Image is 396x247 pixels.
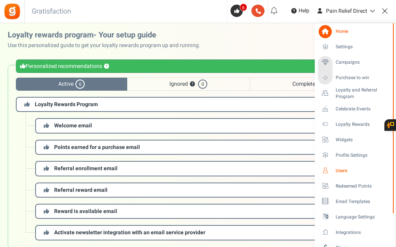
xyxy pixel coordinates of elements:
a: Help [288,5,312,17]
a: Loyalty Rewards [318,118,392,131]
span: Language Settings [336,214,390,220]
span: Purchase to win [336,74,390,81]
span: Celebrate Events [336,106,390,112]
a: Settings [318,41,392,54]
a: Purchase to win [318,71,392,85]
span: Welcome email [54,122,92,130]
a: Language Settings [318,210,392,223]
span: Profile Settings [336,152,390,159]
span: Loyalty Rewards [336,121,390,128]
span: Widgets [336,137,390,143]
h3: Gratisfaction [23,4,80,19]
div: Personalized recommendations [16,59,380,73]
button: ? [190,82,195,87]
a: Celebrate Events [318,102,392,115]
span: Integrations [336,229,390,236]
span: Email Templates [336,198,390,205]
img: Gratisfaction [3,3,21,20]
button: ? [104,64,109,69]
a: Widgets [318,133,392,146]
span: Active [16,78,127,91]
a: 6 [230,5,248,17]
span: Activate newsletter integration with an email service provider [54,228,205,237]
span: 0 [198,80,207,89]
span: Help [297,7,309,15]
span: Referral enrollment email [54,164,118,173]
span: Campaigns [336,59,390,66]
a: Loyalty and Referral Program [318,87,392,100]
a: Integrations [318,226,392,239]
span: Loyalty and Referral Program [336,87,392,100]
span: Points earned for a purchase email [54,143,140,151]
a: Email Templates [318,195,392,208]
a: Home [318,25,392,38]
span: 6 [240,3,247,11]
span: Reward is available email [54,207,117,215]
a: Redeemed Points [318,179,392,193]
span: Redeemed Points [336,183,390,189]
a: Profile Settings [318,149,392,162]
span: Ignored [127,78,249,91]
a: Menu [377,3,392,18]
span: Home [336,28,390,35]
span: Completed [250,78,380,91]
span: Referral reward email [54,186,108,194]
span: 6 [75,80,85,89]
span: Loyalty Rewards Program [35,100,98,108]
span: Users [336,167,390,174]
span: Pain Relief Direct [326,7,367,15]
p: Use this personalized guide to get your loyalty rewards program up and running. [8,42,207,49]
h2: Loyalty rewards program- Your setup guide [8,31,207,39]
a: Users [318,164,392,177]
a: Campaigns [318,56,392,69]
span: Settings [336,44,390,50]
